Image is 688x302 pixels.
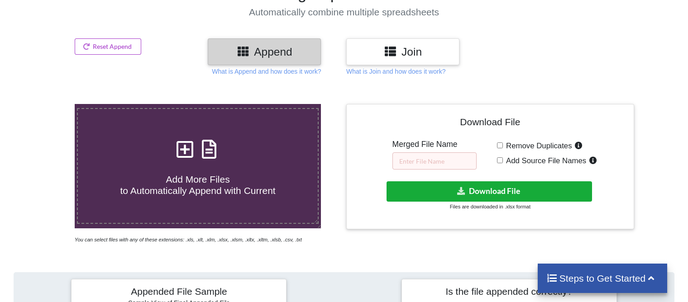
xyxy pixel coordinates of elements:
span: Add More Files to Automatically Append with Current [120,174,275,196]
h5: Merged File Name [392,140,477,149]
h4: Is the file appended correctly? [408,286,610,297]
span: Add Source File Names [503,156,586,165]
h4: Download File [353,111,627,137]
span: Remove Duplicates [503,142,572,150]
p: What is Append and how does it work? [212,67,321,76]
h4: Appended File Sample [78,286,280,298]
p: What is Join and how does it work? [346,67,445,76]
h3: Join [353,45,453,58]
i: You can select files with any of these extensions: .xls, .xlt, .xlm, .xlsx, .xlsm, .xltx, .xltm, ... [75,237,302,242]
button: Reset Append [75,38,142,55]
h4: Steps to Get Started [547,273,659,284]
h3: Append [215,45,314,58]
input: Enter File Name [392,152,477,170]
small: Files are downloaded in .xlsx format [450,204,530,209]
button: Download File [387,181,592,202]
